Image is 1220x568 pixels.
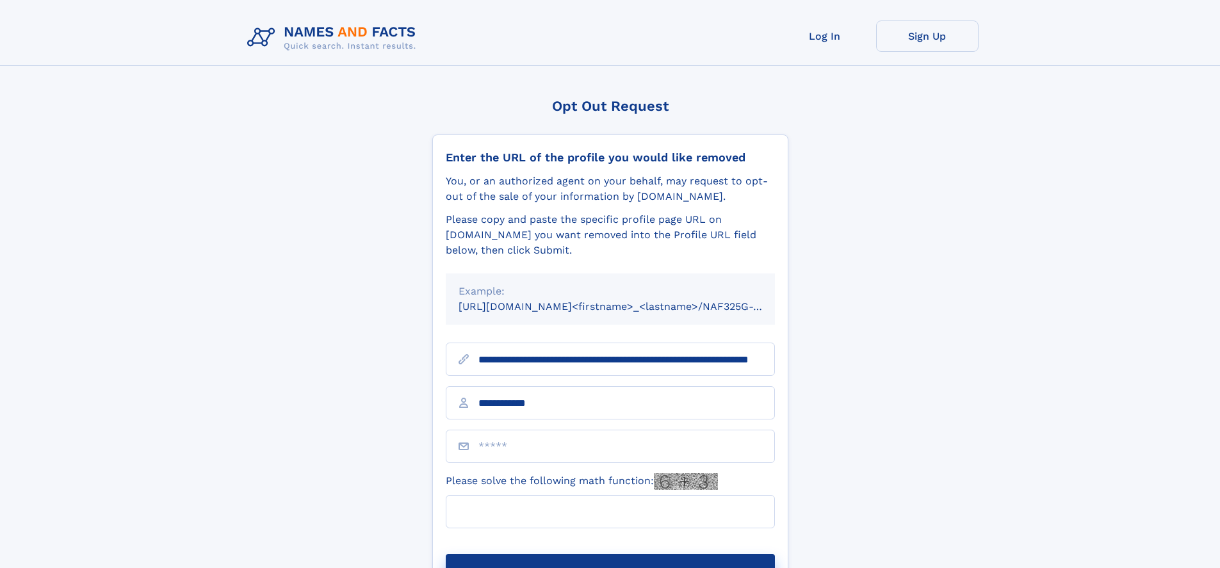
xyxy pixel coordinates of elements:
label: Please solve the following math function: [446,473,718,490]
a: Log In [774,20,876,52]
div: Example: [459,284,762,299]
small: [URL][DOMAIN_NAME]<firstname>_<lastname>/NAF325G-xxxxxxxx [459,300,799,312]
div: You, or an authorized agent on your behalf, may request to opt-out of the sale of your informatio... [446,174,775,204]
a: Sign Up [876,20,979,52]
div: Enter the URL of the profile you would like removed [446,150,775,165]
div: Opt Out Request [432,98,788,114]
img: Logo Names and Facts [242,20,427,55]
div: Please copy and paste the specific profile page URL on [DOMAIN_NAME] you want removed into the Pr... [446,212,775,258]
